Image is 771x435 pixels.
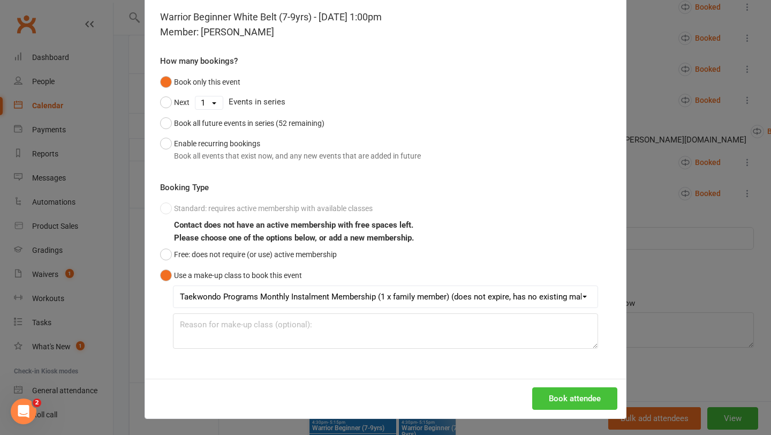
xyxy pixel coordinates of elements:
[33,399,41,407] span: 2
[160,92,611,112] div: Events in series
[160,265,302,286] button: Use a make-up class to book this event
[160,133,421,166] button: Enable recurring bookingsBook all events that exist now, and any new events that are added in future
[174,117,324,129] div: Book all future events in series (52 remaining)
[174,233,414,243] b: Please choose one of the options below, or add a new membership.
[160,181,209,194] label: Booking Type
[160,244,337,265] button: Free: does not require (or use) active membership
[174,220,413,230] b: Contact does not have an active membership with free spaces left.
[160,10,611,40] div: Warrior Beginner White Belt (7-9yrs) - [DATE] 1:00pm Member: [PERSON_NAME]
[160,72,240,92] button: Book only this event
[11,399,36,424] iframe: Intercom live chat
[160,113,324,133] button: Book all future events in series (52 remaining)
[160,55,238,67] label: How many bookings?
[160,92,190,112] button: Next
[532,387,617,410] button: Book attendee
[174,150,421,162] div: Book all events that exist now, and any new events that are added in future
